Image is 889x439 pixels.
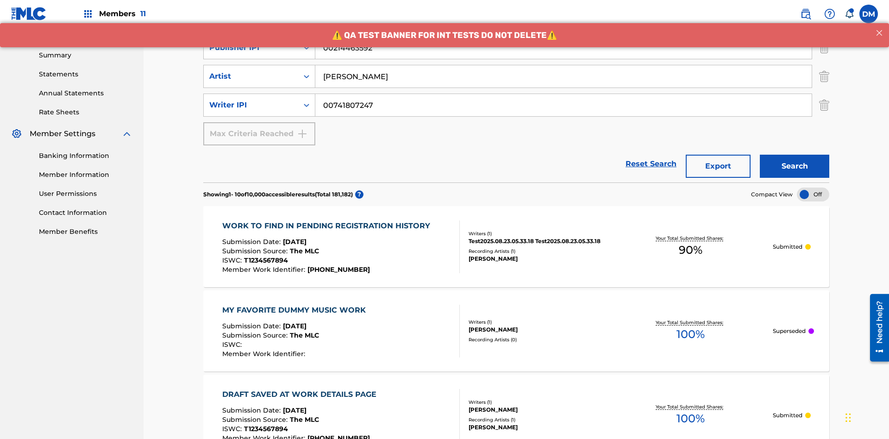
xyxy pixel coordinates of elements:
span: Submission Date : [222,322,283,330]
p: Your Total Submitted Shares: [656,403,726,410]
p: Submitted [773,411,802,420]
div: MY FAVORITE DUMMY MUSIC WORK [222,305,370,316]
div: WORK TO FIND IN PENDING REGISTRATION HISTORY [222,220,435,232]
div: Publisher IPI [209,42,293,53]
span: [DATE] [283,322,307,330]
img: Delete Criterion [819,94,829,117]
button: Search [760,155,829,178]
span: T1234567894 [244,425,288,433]
div: Recording Artists ( 1 ) [469,248,608,255]
img: Delete Criterion [819,65,829,88]
span: ISWC : [222,256,244,264]
div: [PERSON_NAME] [469,423,608,432]
img: MLC Logo [11,7,47,20]
span: Submission Source : [222,247,290,255]
div: User Menu [859,5,878,23]
span: Submission Source : [222,415,290,424]
div: DRAFT SAVED AT WORK DETAILS PAGE [222,389,381,400]
span: The MLC [290,247,319,255]
span: 90 % [679,242,702,258]
div: Help [820,5,839,23]
img: Delete Criterion [819,36,829,59]
div: Recording Artists ( 1 ) [469,416,608,423]
p: Submitted [773,243,802,251]
iframe: Chat Widget [843,395,889,439]
p: Showing 1 - 10 of 10,000 accessible results (Total 181,182 ) [203,190,353,199]
a: Reset Search [621,154,681,174]
span: [DATE] [283,238,307,246]
div: [PERSON_NAME] [469,406,608,414]
a: Summary [39,50,132,60]
a: User Permissions [39,189,132,199]
a: Banking Information [39,151,132,161]
span: [PHONE_NUMBER] [307,265,370,274]
span: Members [99,8,146,19]
div: Writers ( 1 ) [469,230,608,237]
div: Recording Artists ( 0 ) [469,336,608,343]
div: Writer IPI [209,100,293,111]
a: Member Information [39,170,132,180]
img: Member Settings [11,128,22,139]
p: Your Total Submitted Shares: [656,319,726,326]
span: [DATE] [283,406,307,414]
iframe: Resource Center [863,290,889,366]
span: ? [355,190,363,199]
a: Statements [39,69,132,79]
span: Member Settings [30,128,95,139]
a: Public Search [796,5,815,23]
a: Contact Information [39,208,132,218]
p: Your Total Submitted Shares: [656,235,726,242]
div: Test2025.08.23.05.33.18 Test2025.08.23.05.33.18 [469,237,608,245]
span: Submission Source : [222,331,290,339]
div: Drag [845,404,851,432]
span: Member Work Identifier : [222,265,307,274]
span: Compact View [751,190,793,199]
div: [PERSON_NAME] [469,326,608,334]
a: Member Benefits [39,227,132,237]
a: WORK TO FIND IN PENDING REGISTRATION HISTORYSubmission Date:[DATE]Submission Source:The MLCISWC:T... [203,206,829,287]
span: ISWC : [222,425,244,433]
span: Submission Date : [222,238,283,246]
span: 100 % [676,410,705,427]
a: MY FAVORITE DUMMY MUSIC WORKSubmission Date:[DATE]Submission Source:The MLCISWC:Member Work Ident... [203,290,829,371]
span: Member Work Identifier : [222,350,307,358]
div: Artist [209,71,293,82]
img: help [824,8,835,19]
span: Submission Date : [222,406,283,414]
span: The MLC [290,415,319,424]
span: ISWC : [222,340,244,349]
a: Rate Sheets [39,107,132,117]
span: The MLC [290,331,319,339]
div: Notifications [845,9,854,19]
span: 11 [140,9,146,18]
button: Export [686,155,751,178]
div: Writers ( 1 ) [469,399,608,406]
img: Top Rightsholders [82,8,94,19]
div: Writers ( 1 ) [469,319,608,326]
div: [PERSON_NAME] [469,255,608,263]
p: Superseded [773,327,806,335]
span: ⚠️ QA TEST BANNER FOR INT TESTS DO NOT DELETE⚠️ [332,7,557,17]
span: T1234567894 [244,256,288,264]
a: Annual Statements [39,88,132,98]
img: expand [121,128,132,139]
span: 100 % [676,326,705,343]
img: search [800,8,811,19]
